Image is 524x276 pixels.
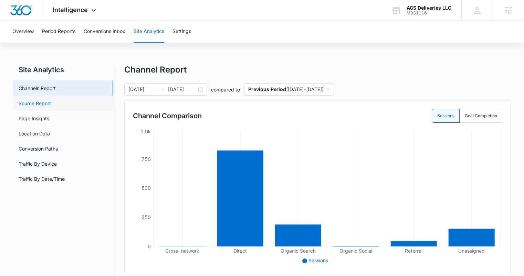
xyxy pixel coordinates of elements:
button: Site Analytics [134,21,164,43]
label: Goal Completion [460,109,502,123]
h3: Channel Comparison [133,111,202,121]
button: Conversions Inbox [84,21,125,43]
input: End date [168,86,197,93]
tspan: 500 [142,185,151,191]
a: Channels Report [19,85,56,92]
tspan: 0 [148,243,151,249]
tspan: Unassigned [458,248,485,254]
button: Settings [172,21,191,43]
a: Traffic By Date/Time [19,175,65,183]
p: compared to [211,86,240,93]
div: account name [407,5,451,11]
a: Conversion Paths [19,145,58,152]
label: Sessions [432,109,460,123]
tspan: 750 [142,156,151,162]
span: swap-right [160,87,165,92]
p: Previous Period [248,86,286,92]
tspan: Referral [405,248,422,254]
h1: Channel Report [124,65,187,75]
input: Start date [128,86,157,93]
a: Traffic By Device [19,160,57,167]
button: Overview [12,21,34,43]
tspan: 250 [142,214,151,220]
tspan: Organic Search [281,248,316,254]
span: Intelligence [53,6,88,13]
tspan: Direct [234,248,247,254]
tspan: 1.0k [140,129,151,134]
span: Sessions [308,257,328,263]
tspan: Organic Social [339,248,372,254]
a: Location Data [19,130,50,137]
button: Period Reports [42,21,75,43]
a: Page Insights [19,115,49,122]
h2: Site Analytics [13,65,113,75]
tspan: Cross-network [166,248,200,254]
span: to [160,87,165,92]
a: Source Report [19,100,51,107]
div: account id [407,11,451,15]
span: ( [DATE] – [DATE] ) [248,84,330,95]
